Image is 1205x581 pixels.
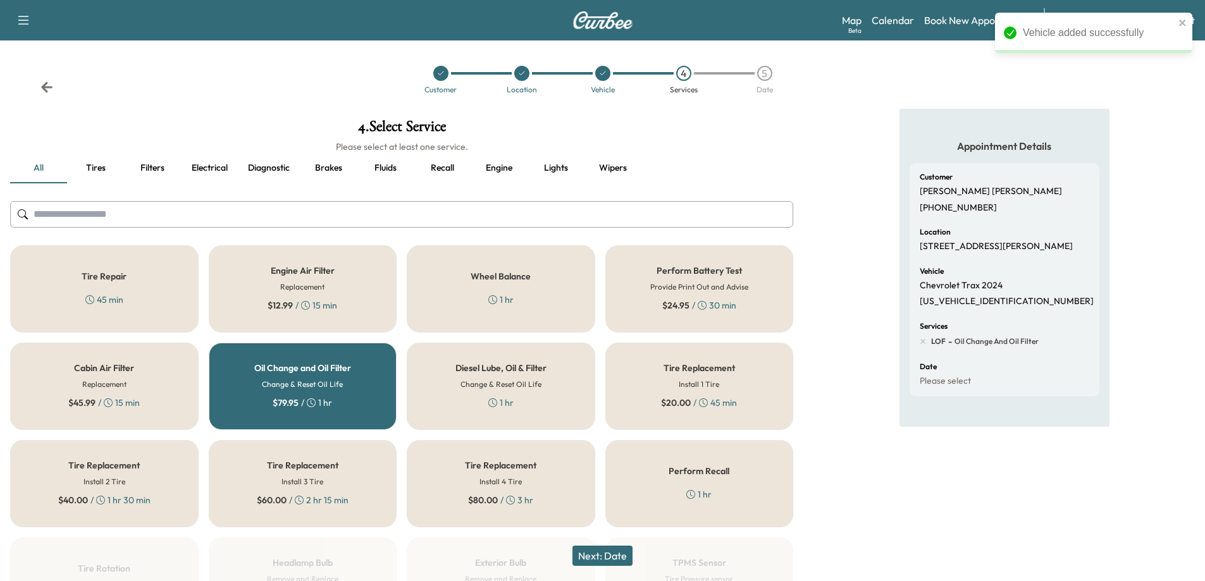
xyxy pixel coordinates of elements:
[584,153,641,183] button: Wipers
[357,153,414,183] button: Fluids
[920,173,953,181] h6: Customer
[661,396,737,409] div: / 45 min
[920,322,948,330] h6: Services
[479,476,522,487] h6: Install 4 Tire
[650,281,748,293] h6: Provide Print Out and Advise
[85,293,123,306] div: 45 min
[669,467,729,475] h5: Perform Recall
[10,119,793,140] h1: 4 . Select Service
[262,379,343,390] h6: Change & Reset Oil Life
[591,86,615,94] div: Vehicle
[124,153,181,183] button: Filters
[68,461,140,470] h5: Tire Replacement
[1023,25,1175,40] div: Vehicle added successfully
[910,139,1099,153] h5: Appointment Details
[664,364,735,372] h5: Tire Replacement
[920,376,971,387] p: Please select
[281,476,323,487] h6: Install 3 Tire
[10,153,793,183] div: basic tabs example
[58,494,151,506] div: / 1 hr 30 min
[181,153,238,183] button: Electrical
[83,476,125,487] h6: Install 2 Tire
[74,364,134,372] h5: Cabin Air Filter
[872,13,914,28] a: Calendar
[414,153,471,183] button: Recall
[670,86,698,94] div: Services
[40,81,53,94] div: Back
[68,396,140,409] div: / 15 min
[946,335,952,348] span: -
[460,379,541,390] h6: Change & Reset Oil Life
[662,299,689,312] span: $ 24.95
[10,140,793,153] h6: Please select at least one service.
[488,293,514,306] div: 1 hr
[488,396,514,409] div: 1 hr
[920,267,944,275] h6: Vehicle
[468,494,498,506] span: $ 80.00
[455,364,547,372] h5: Diesel Lube, Oil & Filter
[257,494,287,506] span: $ 60.00
[572,546,633,566] button: Next: Date
[254,364,351,372] h5: Oil Change and Oil Filter
[424,86,457,94] div: Customer
[465,461,536,470] h5: Tire Replacement
[58,494,88,506] span: $ 40.00
[572,11,633,29] img: Curbee Logo
[471,153,528,183] button: Engine
[661,396,691,409] span: $ 20.00
[842,13,862,28] a: MapBeta
[931,336,946,346] span: LOF
[68,396,96,409] span: $ 45.99
[528,153,584,183] button: Lights
[920,202,997,214] p: [PHONE_NUMBER]
[1178,18,1187,28] button: close
[280,281,324,293] h6: Replacement
[468,494,533,506] div: / 3 hr
[679,379,719,390] h6: Install 1 Tire
[920,186,1062,197] p: [PERSON_NAME] [PERSON_NAME]
[924,13,1031,28] a: Book New Appointment
[471,272,531,281] h5: Wheel Balance
[67,153,124,183] button: Tires
[686,488,712,501] div: 1 hr
[657,266,742,275] h5: Perform Battery Test
[82,272,127,281] h5: Tire Repair
[952,336,1039,346] span: Oil Change and Oil Filter
[920,296,1094,307] p: [US_VEHICLE_IDENTIFICATION_NUMBER]
[507,86,537,94] div: Location
[273,396,332,409] div: / 1 hr
[920,228,951,236] h6: Location
[920,280,1003,291] p: Chevrolet Trax 2024
[300,153,357,183] button: Brakes
[273,396,299,409] span: $ 79.95
[757,86,773,94] div: Date
[848,26,862,35] div: Beta
[662,299,736,312] div: / 30 min
[757,66,772,81] div: 5
[920,241,1073,252] p: [STREET_ADDRESS][PERSON_NAME]
[268,299,293,312] span: $ 12.99
[920,363,937,370] h6: Date
[82,379,127,390] h6: Replacement
[268,299,337,312] div: / 15 min
[271,266,335,275] h5: Engine Air Filter
[10,153,67,183] button: all
[257,494,349,506] div: / 2 hr 15 min
[676,66,691,81] div: 4
[238,153,300,183] button: Diagnostic
[267,461,338,470] h5: Tire Replacement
